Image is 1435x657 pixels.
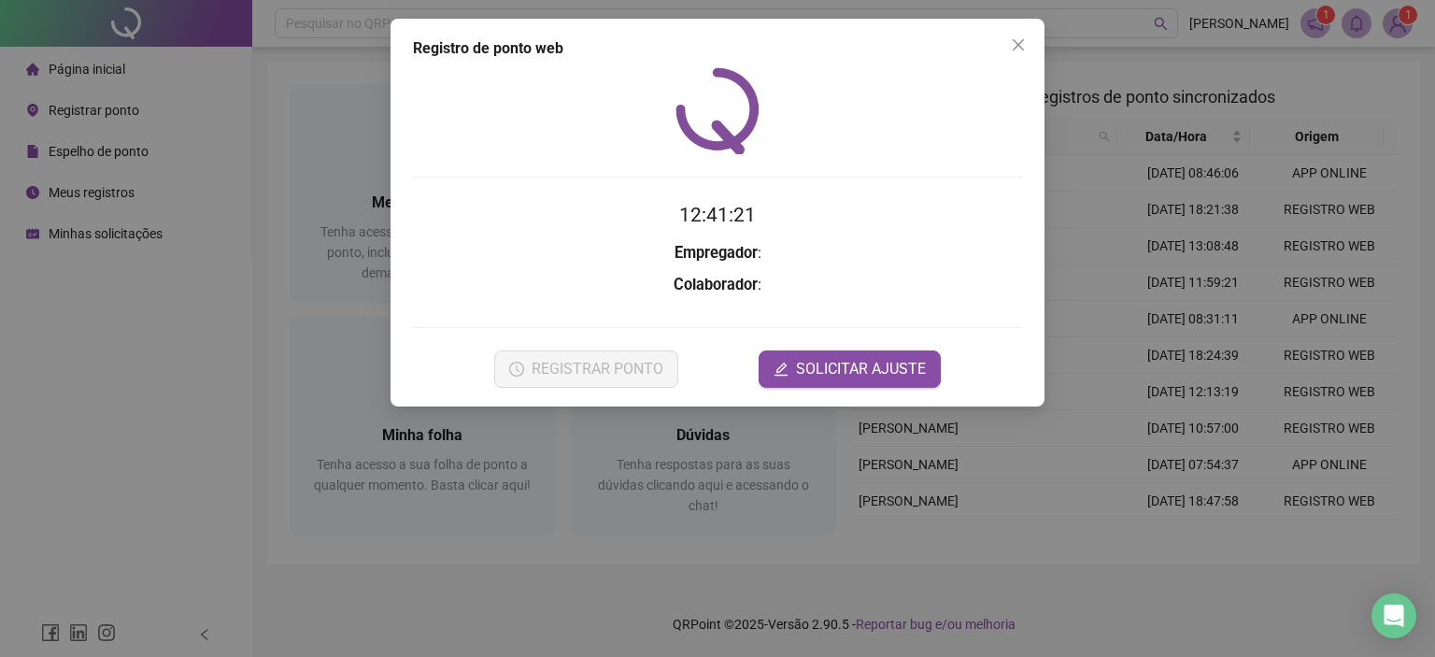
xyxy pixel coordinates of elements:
[675,67,760,154] img: QRPoint
[413,241,1022,265] h3: :
[1371,593,1416,638] div: Open Intercom Messenger
[674,276,758,293] strong: Colaborador
[413,273,1022,297] h3: :
[679,204,756,226] time: 12:41:21
[675,244,758,262] strong: Empregador
[494,350,678,388] button: REGISTRAR PONTO
[774,362,789,377] span: edit
[1003,30,1033,60] button: Close
[796,358,926,380] span: SOLICITAR AJUSTE
[413,37,1022,60] div: Registro de ponto web
[1011,37,1026,52] span: close
[759,350,941,388] button: editSOLICITAR AJUSTE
